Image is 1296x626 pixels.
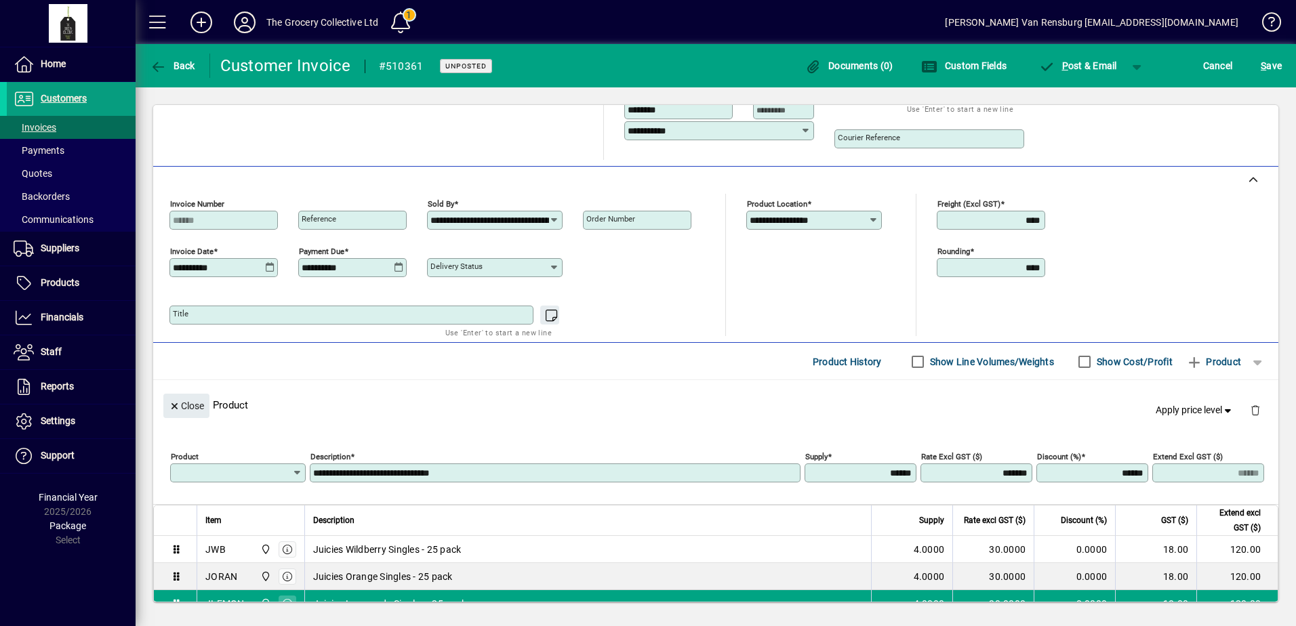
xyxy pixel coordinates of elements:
[838,133,900,142] mat-label: Courier Reference
[313,570,453,583] span: Juicies Orange Singles - 25 pack
[41,243,79,253] span: Suppliers
[7,232,136,266] a: Suppliers
[41,450,75,461] span: Support
[41,312,83,322] span: Financials
[807,350,887,374] button: Product History
[918,54,1010,78] button: Custom Fields
[1179,350,1248,374] button: Product
[1115,563,1196,590] td: 18.00
[428,199,454,209] mat-label: Sold by
[7,370,136,404] a: Reports
[7,47,136,81] a: Home
[205,513,222,528] span: Item
[1038,60,1117,71] span: ost & Email
[7,116,136,139] a: Invoices
[7,404,136,438] a: Settings
[921,452,982,461] mat-label: Rate excl GST ($)
[747,199,807,209] mat-label: Product location
[1196,590,1278,617] td: 120.00
[313,513,355,528] span: Description
[7,185,136,208] a: Backorders
[586,214,635,224] mat-label: Order number
[914,597,945,610] span: 4.0000
[1156,403,1234,417] span: Apply price level
[14,145,64,156] span: Payments
[171,452,199,461] mat-label: Product
[1261,60,1266,71] span: S
[7,162,136,185] a: Quotes
[7,266,136,300] a: Products
[1115,590,1196,617] td: 18.00
[961,543,1026,556] div: 30.0000
[907,101,1013,117] mat-hint: Use 'Enter' to start a new line
[1205,505,1261,535] span: Extend excl GST ($)
[41,346,62,357] span: Staff
[1061,513,1107,528] span: Discount (%)
[1239,394,1272,426] button: Delete
[163,394,209,418] button: Close
[1150,398,1240,423] button: Apply price level
[802,54,897,78] button: Documents (0)
[170,199,224,209] mat-label: Invoice number
[430,262,483,271] mat-label: Delivery status
[1186,351,1241,373] span: Product
[945,12,1238,33] div: [PERSON_NAME] Van Rensburg [EMAIL_ADDRESS][DOMAIN_NAME]
[1200,54,1236,78] button: Cancel
[914,543,945,556] span: 4.0000
[919,513,944,528] span: Supply
[220,55,351,77] div: Customer Invoice
[205,543,226,556] div: JWB
[1261,55,1282,77] span: ave
[14,168,52,179] span: Quotes
[170,247,214,256] mat-label: Invoice date
[1034,590,1115,617] td: 0.0000
[299,247,344,256] mat-label: Payment due
[14,214,94,225] span: Communications
[7,139,136,162] a: Payments
[1196,536,1278,563] td: 120.00
[146,54,199,78] button: Back
[805,452,828,461] mat-label: Supply
[14,122,56,133] span: Invoices
[7,208,136,231] a: Communications
[805,60,893,71] span: Documents (0)
[49,520,86,531] span: Package
[1257,54,1285,78] button: Save
[961,597,1026,610] div: 30.0000
[961,570,1026,583] div: 30.0000
[180,10,223,35] button: Add
[257,569,272,584] span: 4/75 Apollo Drive
[14,191,70,202] span: Backorders
[1115,536,1196,563] td: 18.00
[7,439,136,473] a: Support
[205,570,237,583] div: JORAN
[1062,60,1068,71] span: P
[1034,536,1115,563] td: 0.0000
[313,597,467,610] span: Juicies Lemonade Singles - 25 pack
[266,12,379,33] div: The Grocery Collective Ltd
[1252,3,1279,47] a: Knowledge Base
[937,247,970,256] mat-label: Rounding
[1034,563,1115,590] td: 0.0000
[445,62,487,70] span: Unposted
[310,452,350,461] mat-label: Description
[927,355,1054,369] label: Show Line Volumes/Weights
[302,214,336,224] mat-label: Reference
[937,199,1000,209] mat-label: Freight (excl GST)
[223,10,266,35] button: Profile
[813,351,882,373] span: Product History
[41,415,75,426] span: Settings
[914,570,945,583] span: 4.0000
[1032,54,1124,78] button: Post & Email
[1196,563,1278,590] td: 120.00
[257,542,272,557] span: 4/75 Apollo Drive
[257,596,272,611] span: 4/75 Apollo Drive
[169,395,204,417] span: Close
[7,335,136,369] a: Staff
[205,597,245,610] div: JLEMON
[41,381,74,392] span: Reports
[160,399,213,411] app-page-header-button: Close
[41,93,87,104] span: Customers
[173,309,188,318] mat-label: Title
[1094,355,1173,369] label: Show Cost/Profit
